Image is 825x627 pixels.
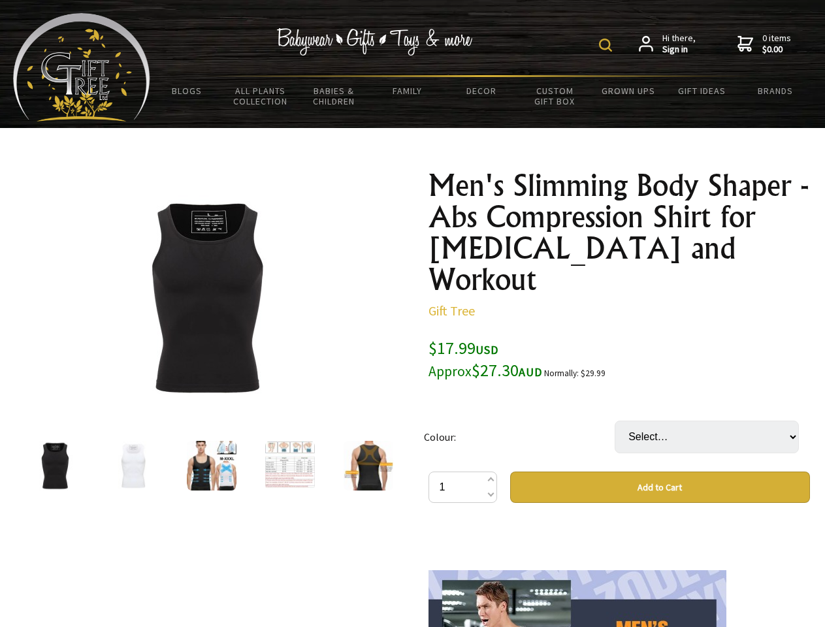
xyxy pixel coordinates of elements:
a: All Plants Collection [224,77,298,115]
a: Gift Tree [429,302,475,319]
a: Babies & Children [297,77,371,115]
a: Hi there,Sign in [639,33,696,56]
img: product search [599,39,612,52]
a: Gift Ideas [665,77,739,104]
a: Family [371,77,445,104]
img: Babywear - Gifts - Toys & more [277,28,473,56]
span: Hi there, [662,33,696,56]
strong: $0.00 [762,44,791,56]
span: USD [476,342,498,357]
h1: Men's Slimming Body Shaper - Abs Compression Shirt for [MEDICAL_DATA] and Workout [429,170,810,295]
img: Men's Slimming Body Shaper - Abs Compression Shirt for Gynecomastia and Workout [187,441,236,490]
button: Add to Cart [510,472,810,503]
a: 0 items$0.00 [737,33,791,56]
strong: Sign in [662,44,696,56]
a: Grown Ups [591,77,665,104]
span: AUD [519,364,542,379]
img: Babyware - Gifts - Toys and more... [13,13,150,121]
small: Normally: $29.99 [544,368,606,379]
span: $17.99 $27.30 [429,337,542,381]
img: Men's Slimming Body Shaper - Abs Compression Shirt for Gynecomastia and Workout [105,195,308,399]
a: Custom Gift Box [518,77,592,115]
a: Decor [444,77,518,104]
img: Men's Slimming Body Shaper - Abs Compression Shirt for Gynecomastia and Workout [344,441,393,490]
img: Men's Slimming Body Shaper - Abs Compression Shirt for Gynecomastia and Workout [30,441,80,490]
td: Colour: [424,402,615,472]
img: Men's Slimming Body Shaper - Abs Compression Shirt for Gynecomastia and Workout [108,441,158,490]
small: Approx [429,362,472,380]
a: BLOGS [150,77,224,104]
span: 0 items [762,32,791,56]
a: Brands [739,77,813,104]
img: Men's Slimming Body Shaper - Abs Compression Shirt for Gynecomastia and Workout [265,441,315,490]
